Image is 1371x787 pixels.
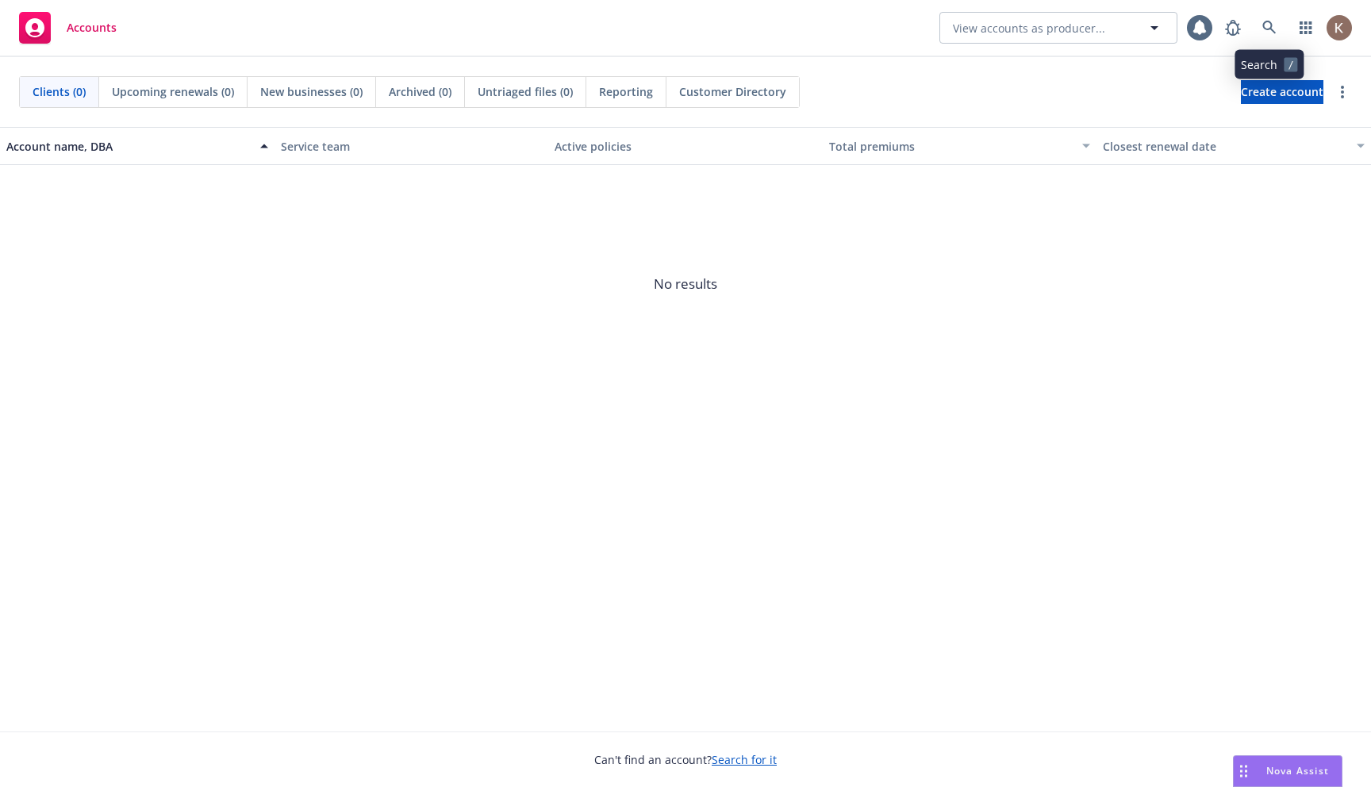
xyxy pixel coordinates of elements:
[548,127,823,165] button: Active policies
[939,12,1177,44] button: View accounts as producer...
[1241,77,1323,107] span: Create account
[478,83,573,100] span: Untriaged files (0)
[555,138,816,155] div: Active policies
[33,83,86,100] span: Clients (0)
[1234,756,1254,786] div: Drag to move
[679,83,786,100] span: Customer Directory
[829,138,1073,155] div: Total premiums
[281,138,543,155] div: Service team
[260,83,363,100] span: New businesses (0)
[275,127,549,165] button: Service team
[1327,15,1352,40] img: photo
[67,21,117,34] span: Accounts
[953,20,1105,36] span: View accounts as producer...
[1333,83,1352,102] a: more
[1241,80,1323,104] a: Create account
[1266,764,1329,777] span: Nova Assist
[1254,12,1285,44] a: Search
[594,751,777,768] span: Can't find an account?
[1096,127,1371,165] button: Closest renewal date
[1103,138,1347,155] div: Closest renewal date
[389,83,451,100] span: Archived (0)
[1217,12,1249,44] a: Report a Bug
[1290,12,1322,44] a: Switch app
[823,127,1097,165] button: Total premiums
[1233,755,1342,787] button: Nova Assist
[599,83,653,100] span: Reporting
[112,83,234,100] span: Upcoming renewals (0)
[6,138,251,155] div: Account name, DBA
[712,752,777,767] a: Search for it
[13,6,123,50] a: Accounts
